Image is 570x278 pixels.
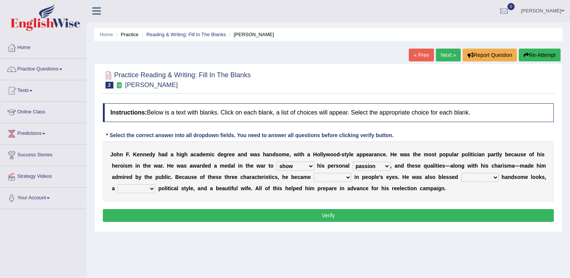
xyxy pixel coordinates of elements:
[231,163,234,169] b: a
[300,151,301,157] b: t
[137,163,140,169] b: n
[165,174,167,180] b: l
[397,163,401,169] b: n
[257,174,259,180] b: t
[159,174,162,180] b: u
[428,151,432,157] b: o
[334,163,336,169] b: r
[164,151,168,157] b: d
[326,151,330,157] b: w
[100,32,113,37] a: Home
[494,151,496,157] b: r
[158,151,162,157] b: h
[181,163,184,169] b: a
[118,174,122,180] b: m
[475,163,478,169] b: h
[503,163,504,169] b: i
[246,163,248,169] b: t
[407,151,410,157] b: s
[453,163,455,169] b: l
[158,163,161,169] b: a
[481,163,484,169] b: h
[208,174,210,180] b: t
[225,174,226,180] b: t
[471,151,473,157] b: t
[266,151,269,157] b: a
[443,151,446,157] b: o
[462,151,465,157] b: p
[491,151,494,157] b: a
[171,174,172,180] b: .
[241,151,244,157] b: n
[161,163,163,169] b: r
[484,163,486,169] b: i
[217,151,221,157] b: d
[232,151,235,157] b: e
[501,163,503,169] b: r
[356,151,359,157] b: a
[529,151,532,157] b: o
[471,163,473,169] b: i
[0,102,86,121] a: Online Class
[455,163,458,169] b: o
[188,174,191,180] b: u
[135,174,139,180] b: b
[468,163,472,169] b: w
[205,151,210,157] b: m
[517,151,520,157] b: u
[193,151,196,157] b: c
[224,151,227,157] b: g
[103,131,397,139] div: * Select the correct answer into all dropdown fields. You need to answer all questions before cli...
[294,151,298,157] b: w
[377,151,380,157] b: n
[532,151,534,157] b: f
[148,163,151,169] b: e
[298,151,300,157] b: i
[409,49,434,61] a: « Prev
[171,163,174,169] b: e
[390,151,394,157] b: H
[383,151,386,157] b: e
[203,151,206,157] b: e
[103,70,251,89] h2: Practice Reading & Writing: Fill In The Blanks
[445,163,450,169] b: —
[263,151,266,157] b: h
[531,163,534,169] b: e
[120,151,123,157] b: n
[234,163,235,169] b: l
[150,174,153,180] b: e
[152,151,155,157] b: y
[227,151,229,157] b: r
[374,151,377,157] b: a
[320,151,322,157] b: l
[415,151,418,157] b: h
[0,80,86,99] a: Tests
[346,151,349,157] b: y
[537,151,540,157] b: h
[220,163,224,169] b: m
[468,151,469,157] b: l
[214,163,217,169] b: a
[289,151,291,157] b: ,
[390,163,392,169] b: ,
[269,151,272,157] b: n
[209,174,213,180] b: h
[135,163,137,169] b: i
[176,151,180,157] b: h
[145,163,148,169] b: h
[278,151,282,157] b: o
[118,163,120,169] b: r
[115,174,118,180] b: d
[413,151,415,157] b: t
[116,151,120,157] b: h
[257,163,261,169] b: w
[363,151,366,157] b: p
[189,163,193,169] b: a
[112,163,115,169] b: h
[205,163,208,169] b: e
[125,81,178,89] small: [PERSON_NAME]
[185,174,188,180] b: a
[418,163,421,169] b: e
[463,49,517,61] button: Report Question
[251,163,254,169] b: e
